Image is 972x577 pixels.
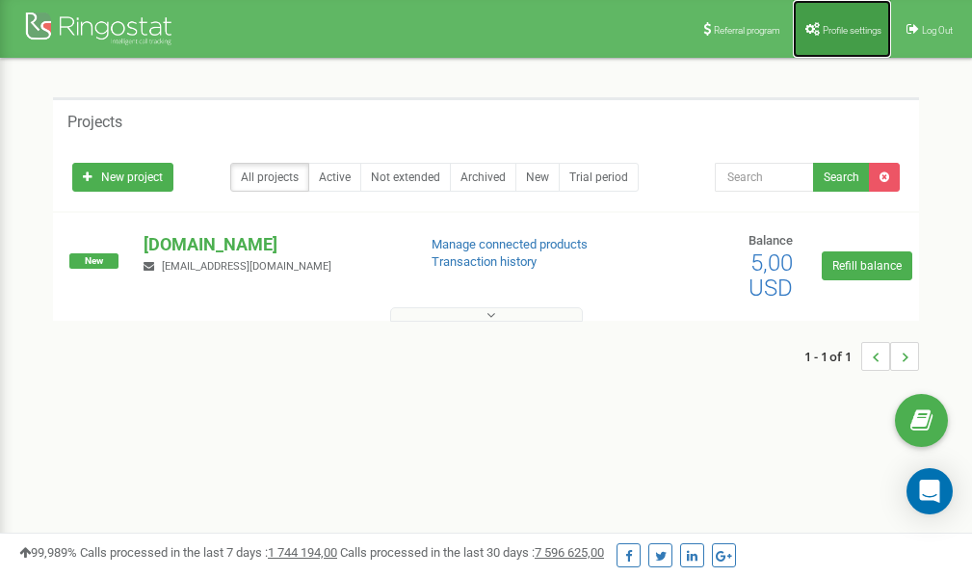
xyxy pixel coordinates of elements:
[906,468,953,514] div: Open Intercom Messenger
[714,25,780,36] span: Referral program
[922,25,953,36] span: Log Out
[80,545,337,560] span: Calls processed in the last 7 days :
[144,232,400,257] p: [DOMAIN_NAME]
[432,254,537,269] a: Transaction history
[432,237,588,251] a: Manage connected products
[804,323,919,390] nav: ...
[515,163,560,192] a: New
[822,251,912,280] a: Refill balance
[823,25,881,36] span: Profile settings
[749,249,793,302] span: 5,00 USD
[268,545,337,560] u: 1 744 194,00
[72,163,173,192] a: New project
[749,233,793,248] span: Balance
[19,545,77,560] span: 99,989%
[308,163,361,192] a: Active
[230,163,309,192] a: All projects
[804,342,861,371] span: 1 - 1 of 1
[67,114,122,131] h5: Projects
[69,253,118,269] span: New
[162,260,331,273] span: [EMAIL_ADDRESS][DOMAIN_NAME]
[450,163,516,192] a: Archived
[535,545,604,560] u: 7 596 625,00
[340,545,604,560] span: Calls processed in the last 30 days :
[360,163,451,192] a: Not extended
[813,163,870,192] button: Search
[559,163,639,192] a: Trial period
[715,163,814,192] input: Search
